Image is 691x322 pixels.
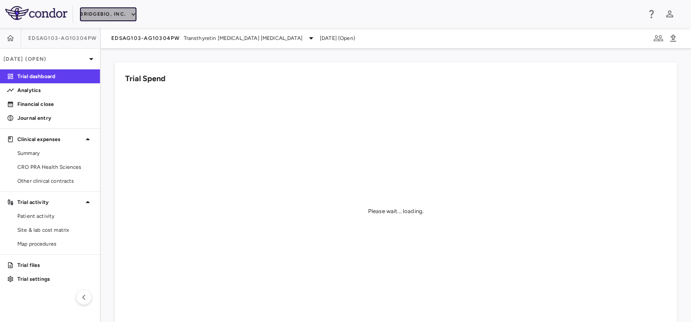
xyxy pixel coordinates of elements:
span: Site & lab cost matrix [17,226,93,234]
p: Trial settings [17,275,93,283]
p: Trial activity [17,198,83,206]
span: [DATE] (Open) [320,34,355,42]
span: EDSAG103-AG10304PW [28,35,97,42]
span: Map procedures [17,240,93,248]
h6: Trial Spend [125,73,166,85]
div: Please wait... loading. [368,207,424,215]
span: EDSAG103-AG10304PW [111,35,180,42]
span: Other clinical contracts [17,177,93,185]
button: BridgeBio, Inc. [80,7,136,21]
p: [DATE] (Open) [3,55,86,63]
p: Financial close [17,100,93,108]
span: Summary [17,149,93,157]
p: Analytics [17,86,93,94]
img: logo-full-SnFGN8VE.png [5,6,67,20]
p: Journal entry [17,114,93,122]
span: Transthyretin [MEDICAL_DATA] [MEDICAL_DATA] [184,34,302,42]
p: Trial dashboard [17,72,93,80]
p: Clinical expenses [17,135,83,143]
p: Trial files [17,261,93,269]
span: CRO PRA Health Sciences [17,163,93,171]
span: Patient activity [17,212,93,220]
